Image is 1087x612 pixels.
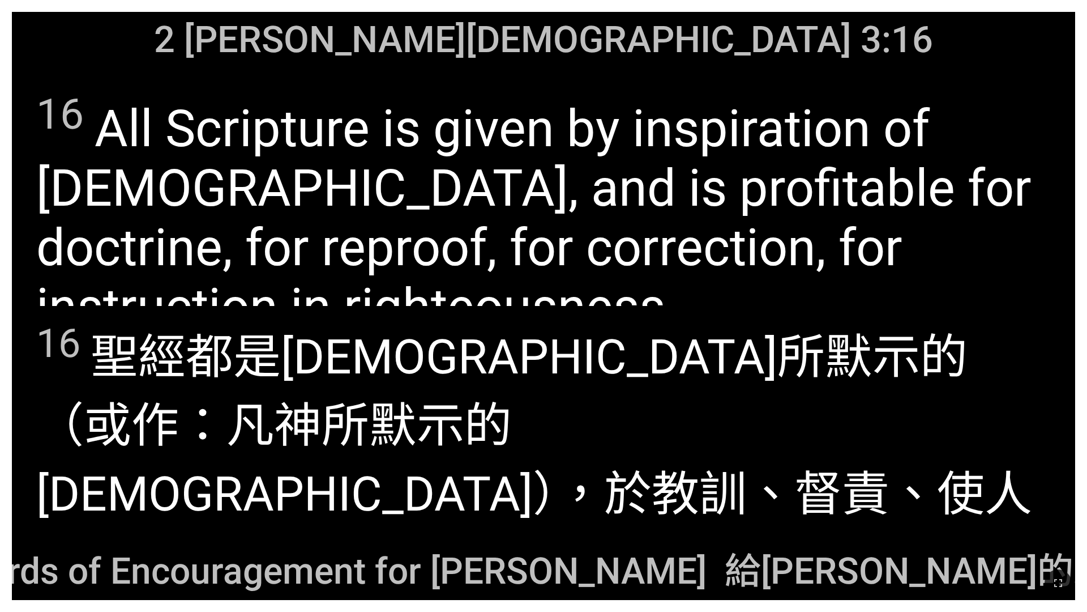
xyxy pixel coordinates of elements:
[36,329,1032,591] wg3956: [DEMOGRAPHIC_DATA]所默示的
[154,18,933,61] span: 2 [PERSON_NAME][DEMOGRAPHIC_DATA] 3:16
[36,89,84,139] sup: 16
[36,398,1032,591] wg2315: （或作：凡神所默示的[DEMOGRAPHIC_DATA]），於
[36,89,1051,337] span: All Scripture is given by inspiration of [DEMOGRAPHIC_DATA], and is profitable for doctrine, for ...
[36,329,1032,591] wg1124: 都是
[417,535,702,591] wg1343: 都是有益的，
[36,318,1051,593] span: 聖經
[274,535,702,591] wg3809: 人學義
[131,535,702,591] wg1882: 、教導
[36,320,80,367] sup: 16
